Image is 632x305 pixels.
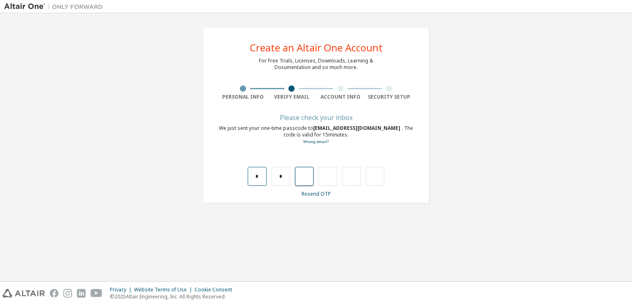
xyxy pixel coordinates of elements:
img: altair_logo.svg [2,289,45,298]
a: Go back to the registration form [303,139,329,144]
div: Security Setup [365,94,414,100]
div: Website Terms of Use [134,287,195,293]
p: © 2025 Altair Engineering, Inc. All Rights Reserved. [110,293,237,300]
img: facebook.svg [50,289,58,298]
img: youtube.svg [91,289,102,298]
img: instagram.svg [63,289,72,298]
div: Cookie Consent [195,287,237,293]
img: linkedin.svg [77,289,86,298]
div: Personal Info [218,94,267,100]
span: [EMAIL_ADDRESS][DOMAIN_NAME] [313,125,402,132]
div: Verify Email [267,94,316,100]
a: Resend OTP [302,190,331,197]
img: Altair One [4,2,107,11]
div: Create an Altair One Account [250,43,383,53]
div: We just sent your one-time passcode to . The code is valid for 15 minutes. [218,125,414,145]
div: For Free Trials, Licenses, Downloads, Learning & Documentation and so much more. [259,58,373,71]
div: Please check your inbox [218,115,414,120]
div: Account Info [316,94,365,100]
div: Privacy [110,287,134,293]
